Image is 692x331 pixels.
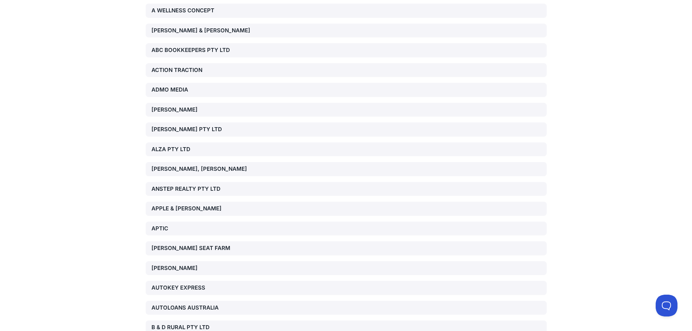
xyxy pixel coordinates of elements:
a: ANSTEP REALTY PTY LTD [146,182,547,196]
div: ABC BOOKKEEPERS PTY LTD [151,46,279,55]
iframe: Toggle Customer Support [656,295,677,316]
a: [PERSON_NAME] SEAT FARM [146,241,547,255]
div: [PERSON_NAME] & [PERSON_NAME] [151,27,279,35]
a: ALZA PTY LTD [146,142,547,157]
div: ALZA PTY LTD [151,145,279,154]
div: [PERSON_NAME], [PERSON_NAME] [151,165,279,173]
div: [PERSON_NAME] PTY LTD [151,125,279,134]
a: [PERSON_NAME] PTY LTD [146,122,547,137]
a: AUTOLOANS AUSTRALIA [146,301,547,315]
div: ANSTEP REALTY PTY LTD [151,185,279,193]
div: AUTOLOANS AUSTRALIA [151,304,279,312]
a: [PERSON_NAME] [146,261,547,275]
a: [PERSON_NAME] & [PERSON_NAME] [146,24,547,38]
a: [PERSON_NAME], [PERSON_NAME] [146,162,547,176]
a: APPLE & [PERSON_NAME] [146,202,547,216]
a: ADMO MEDIA [146,83,547,97]
div: [PERSON_NAME] [151,106,279,114]
div: ACTION TRACTION [151,66,279,74]
a: AUTOKEY EXPRESS [146,281,547,295]
div: ADMO MEDIA [151,86,279,94]
a: A WELLNESS CONCEPT [146,4,547,18]
a: APTIC [146,222,547,236]
div: APPLE & [PERSON_NAME] [151,205,279,213]
a: ACTION TRACTION [146,63,547,77]
div: AUTOKEY EXPRESS [151,284,279,292]
div: A WELLNESS CONCEPT [151,7,279,15]
div: APTIC [151,225,279,233]
a: ABC BOOKKEEPERS PTY LTD [146,43,547,57]
div: [PERSON_NAME] SEAT FARM [151,244,279,253]
div: [PERSON_NAME] [151,264,279,273]
a: [PERSON_NAME] [146,103,547,117]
